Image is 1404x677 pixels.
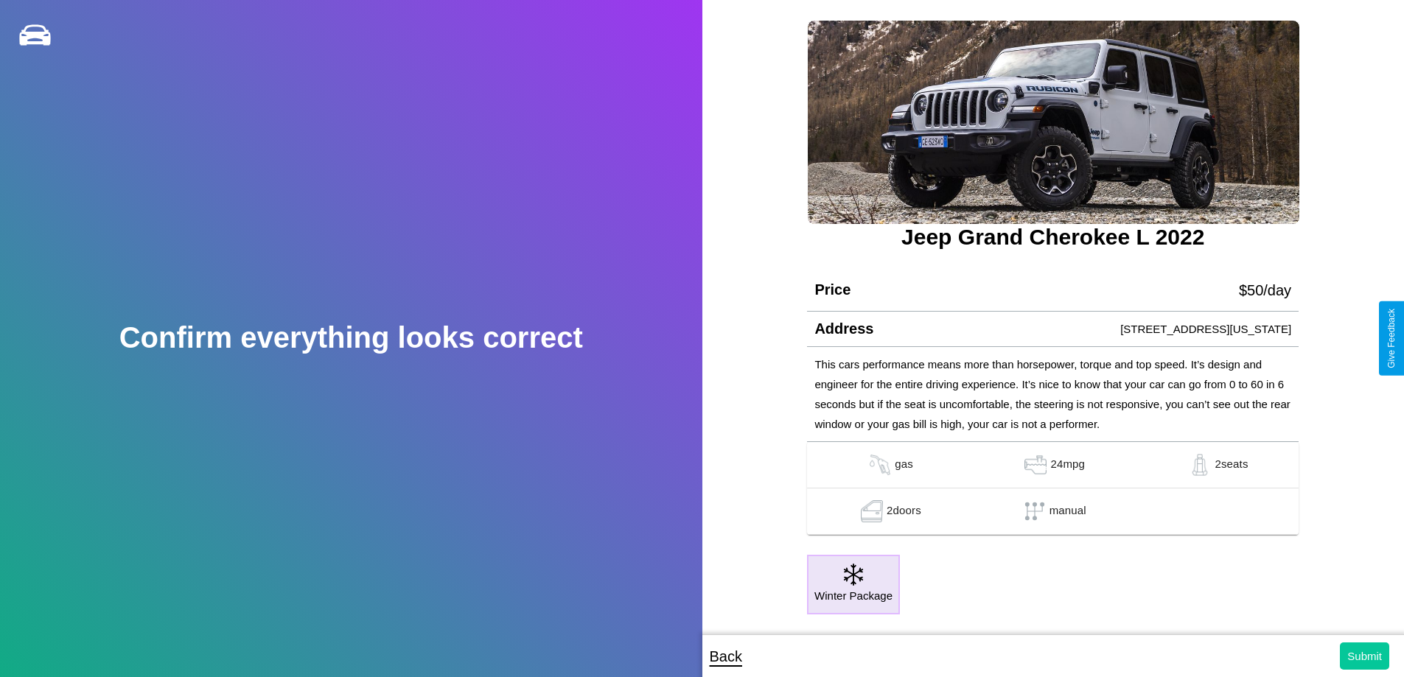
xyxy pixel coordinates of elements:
h4: Address [814,320,873,337]
h2: Confirm everything looks correct [119,321,583,354]
p: $ 50 /day [1239,277,1291,304]
div: Give Feedback [1386,309,1397,368]
img: gas [865,454,895,476]
h4: Price [814,281,851,298]
p: 2 seats [1215,454,1248,476]
button: Submit [1340,642,1389,670]
p: Winter Package [814,586,893,606]
p: This cars performance means more than horsepower, torque and top speed. It’s design and engineer ... [814,354,1291,434]
p: gas [895,454,913,476]
p: manual [1049,500,1086,522]
p: 2 doors [887,500,921,522]
p: 24 mpg [1050,454,1085,476]
p: Back [710,643,742,670]
img: gas [1021,454,1050,476]
h3: Jeep Grand Cherokee L 2022 [807,225,1299,250]
p: [STREET_ADDRESS][US_STATE] [1120,319,1291,339]
table: simple table [807,442,1299,535]
img: gas [1185,454,1215,476]
img: gas [857,500,887,522]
